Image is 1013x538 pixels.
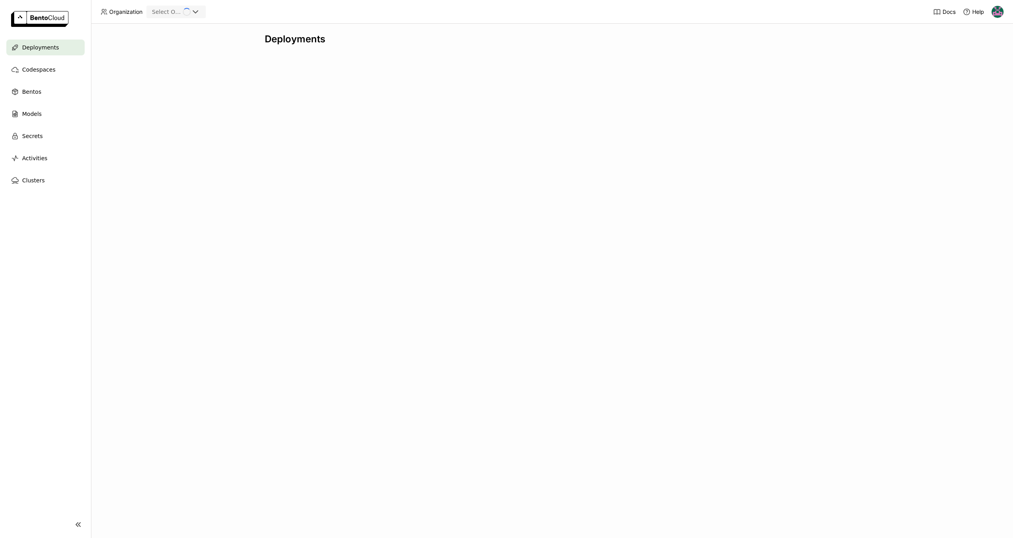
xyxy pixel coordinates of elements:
[6,106,85,122] a: Models
[992,6,1004,18] img: Harsh Raj
[6,172,85,188] a: Clusters
[265,33,839,45] div: Deployments
[22,176,45,185] span: Clusters
[22,43,59,52] span: Deployments
[11,11,68,27] img: logo
[933,8,956,16] a: Docs
[6,84,85,100] a: Bentos
[963,8,984,16] div: Help
[22,153,47,163] span: Activities
[6,150,85,166] a: Activities
[943,8,956,15] span: Docs
[22,131,43,141] span: Secrets
[6,128,85,144] a: Secrets
[22,65,55,74] span: Codespaces
[109,8,142,15] span: Organization
[22,109,42,119] span: Models
[22,87,41,97] span: Bentos
[972,8,984,15] span: Help
[152,8,183,16] div: Select Organization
